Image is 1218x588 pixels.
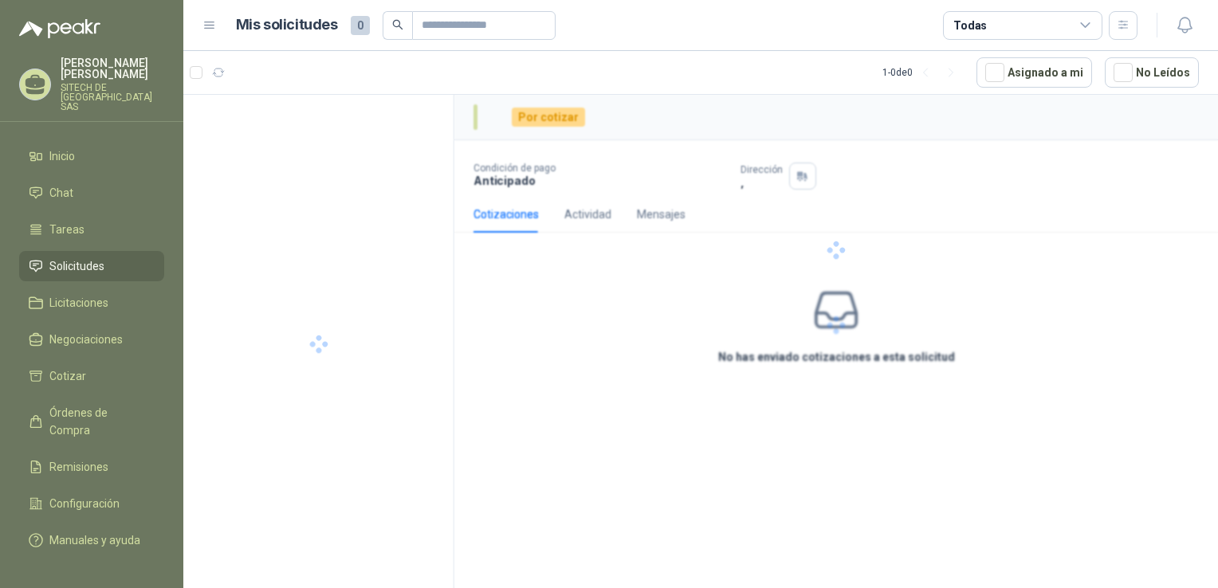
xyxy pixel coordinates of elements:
span: 0 [351,16,370,35]
span: Inicio [49,147,75,165]
a: Órdenes de Compra [19,398,164,445]
span: Cotizar [49,367,86,385]
a: Manuales y ayuda [19,525,164,555]
a: Inicio [19,141,164,171]
p: SITECH DE [GEOGRAPHIC_DATA] SAS [61,83,164,112]
span: Chat [49,184,73,202]
span: Configuración [49,495,120,512]
h1: Mis solicitudes [236,14,338,37]
button: No Leídos [1105,57,1199,88]
a: Solicitudes [19,251,164,281]
span: Tareas [49,221,84,238]
button: Asignado a mi [976,57,1092,88]
a: Cotizar [19,361,164,391]
a: Remisiones [19,452,164,482]
span: search [392,19,403,30]
span: Negociaciones [49,331,123,348]
img: Logo peakr [19,19,100,38]
span: Órdenes de Compra [49,404,149,439]
a: Chat [19,178,164,208]
span: Manuales y ayuda [49,531,140,549]
span: Licitaciones [49,294,108,312]
a: Licitaciones [19,288,164,318]
p: [PERSON_NAME] [PERSON_NAME] [61,57,164,80]
div: Todas [953,17,987,34]
a: Tareas [19,214,164,245]
span: Remisiones [49,458,108,476]
a: Configuración [19,488,164,519]
span: Solicitudes [49,257,104,275]
div: 1 - 0 de 0 [882,60,964,85]
a: Negociaciones [19,324,164,355]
